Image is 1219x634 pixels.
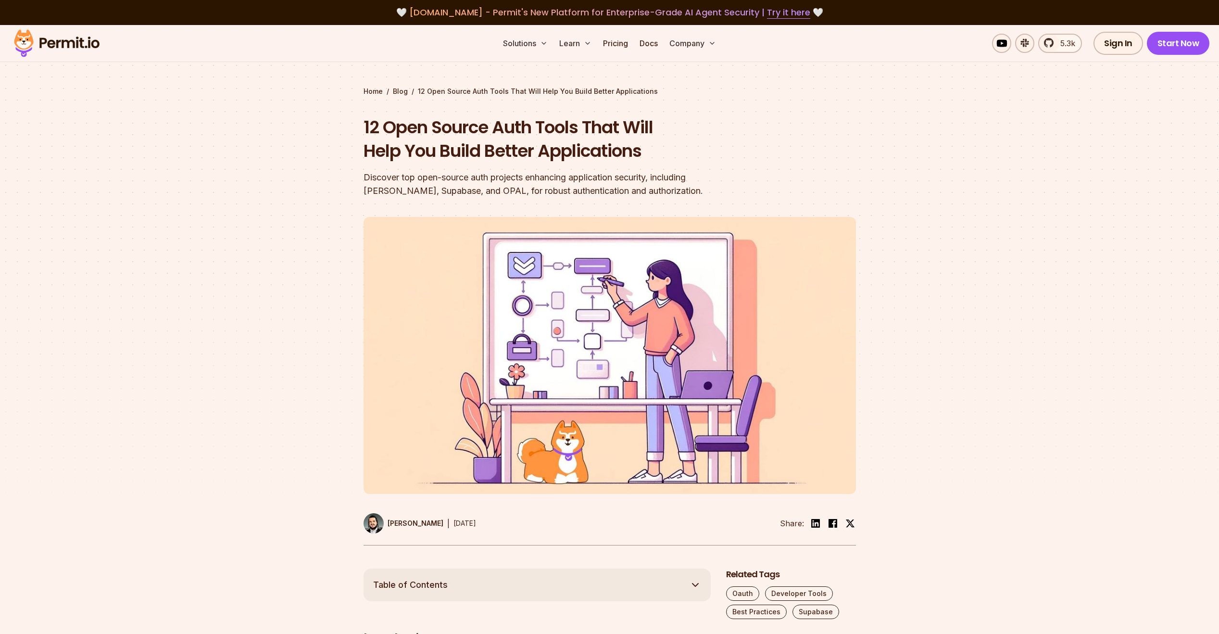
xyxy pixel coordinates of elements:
a: Supabase [792,605,839,619]
h1: 12 Open Source Auth Tools That Will Help You Build Better Applications [364,115,733,163]
a: Sign In [1093,32,1143,55]
button: Solutions [499,34,552,53]
img: Permit logo [10,27,104,60]
img: twitter [845,519,855,528]
li: Share: [780,518,804,529]
a: Pricing [599,34,632,53]
a: Oauth [726,586,759,601]
span: Table of Contents [373,578,448,592]
div: Discover top open-source auth projects enhancing application security, including [PERSON_NAME], S... [364,171,733,198]
div: 🤍 🤍 [23,6,1196,19]
img: linkedin [810,518,821,529]
a: Docs [636,34,662,53]
a: Home [364,87,383,96]
img: Gabriel L. Manor [364,513,384,533]
a: [PERSON_NAME] [364,513,443,533]
a: Developer Tools [765,586,833,601]
p: [PERSON_NAME] [388,519,443,528]
a: Start Now [1147,32,1210,55]
button: Learn [555,34,595,53]
a: 5.3k [1038,34,1082,53]
button: Company [666,34,720,53]
a: Blog [393,87,408,96]
div: / / [364,87,856,96]
img: facebook [827,518,839,529]
a: Try it here [767,6,810,19]
img: 12 Open Source Auth Tools That Will Help You Build Better Applications [364,217,856,494]
div: | [447,518,450,529]
h2: Related Tags [726,569,856,581]
span: [DOMAIN_NAME] - Permit's New Platform for Enterprise-Grade AI Agent Security | [409,6,810,18]
time: [DATE] [453,519,476,527]
span: 5.3k [1055,38,1075,49]
button: Table of Contents [364,569,711,601]
a: Best Practices [726,605,787,619]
